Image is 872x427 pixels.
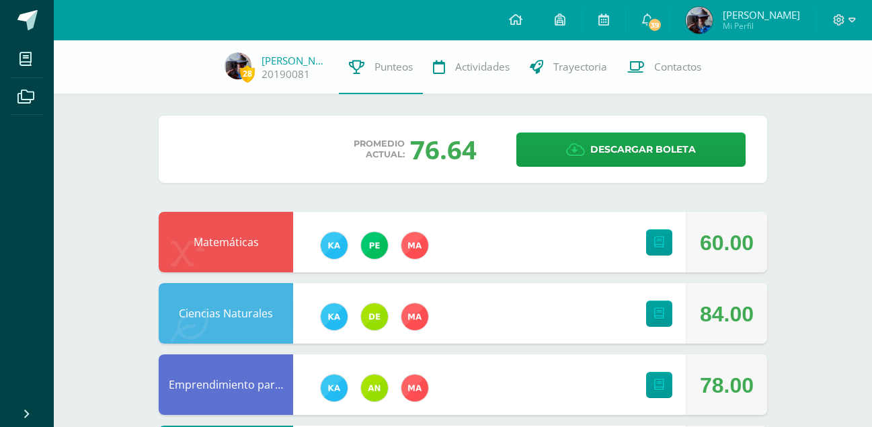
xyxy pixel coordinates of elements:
a: Trayectoria [520,40,617,94]
a: 20190081 [262,67,310,81]
a: Contactos [617,40,711,94]
div: Ciencias Naturales [159,283,293,344]
img: 11a70570b33d653b35fbbd11dfde3caa.png [321,303,348,330]
img: 2fed5c3f2027da04ec866e2a5436f393.png [401,232,428,259]
img: 99756b3123a35decbee9b4b00912208d.png [686,7,713,34]
div: 60.00 [700,212,754,273]
span: 28 [240,65,255,82]
span: Actividades [455,60,510,74]
img: 99756b3123a35decbee9b4b00912208d.png [225,52,251,79]
span: Trayectoria [553,60,607,74]
a: Descargar boleta [516,132,746,167]
div: 84.00 [700,284,754,344]
span: Mi Perfil [723,20,800,32]
a: Actividades [423,40,520,94]
img: 11a70570b33d653b35fbbd11dfde3caa.png [321,232,348,259]
span: Promedio actual: [354,139,405,160]
img: a0f5f5afb1d5eb19c05f5fc52693af15.png [361,303,388,330]
a: Punteos [339,40,423,94]
div: Matemáticas [159,212,293,272]
img: 11a70570b33d653b35fbbd11dfde3caa.png [321,375,348,401]
img: 2fed5c3f2027da04ec866e2a5436f393.png [401,375,428,401]
div: 76.64 [410,132,477,167]
span: Descargar boleta [590,133,696,166]
div: Emprendimiento para la Productividad [159,354,293,415]
img: 2fed5c3f2027da04ec866e2a5436f393.png [401,303,428,330]
span: 39 [647,17,662,32]
span: Contactos [654,60,701,74]
span: Punteos [374,60,413,74]
img: 51c9151a63d77c0d465fd617935f6a90.png [361,375,388,401]
img: 3b3382b3b9de8ce1c22683736b82b523.png [361,232,388,259]
a: [PERSON_NAME] [262,54,329,67]
span: [PERSON_NAME] [723,8,800,22]
div: 78.00 [700,355,754,416]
